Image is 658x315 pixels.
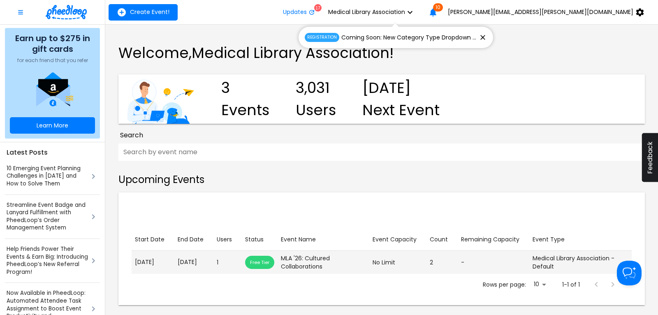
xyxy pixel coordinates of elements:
[441,4,655,21] button: [PERSON_NAME][EMAIL_ADDRESS][PERSON_NAME][DOMAIN_NAME]
[483,280,526,289] p: Rows per page:
[533,254,628,271] div: Medical Library Association - Default
[217,258,239,266] div: 1
[281,234,316,245] div: Event Name
[281,254,366,271] div: MLA '26: Cultured Collaborations
[118,174,645,186] h2: Upcoming Events
[10,117,95,134] button: Learn More
[32,72,73,109] img: Referral
[130,9,169,15] span: Create Event!
[433,3,443,12] span: 10
[562,280,580,289] p: 1-1 of 1
[362,99,440,121] p: Next Event
[533,234,565,245] div: Event Type
[135,258,171,266] p: [DATE]
[118,44,645,61] h1: Welcome, Medical Library Association !
[7,246,88,276] a: Help Friends Power Their Events & Earn Big: Introducing PheedLoop’s New Referral Program!
[109,4,178,21] button: add-event
[430,234,448,245] div: Count
[217,234,232,245] div: Users
[120,130,143,140] span: Search
[174,232,207,247] button: Sort
[362,77,440,99] p: [DATE]
[178,234,204,245] div: End Date
[125,74,195,124] img: Event List
[276,4,322,21] button: Updates17
[529,232,568,247] button: Sort
[328,9,405,15] span: Medical Library Association
[132,232,168,247] button: Sort
[178,258,210,266] p: [DATE]
[221,77,269,99] p: 3
[373,258,423,266] div: No Limit
[341,33,477,42] span: Coming Soon: New Category Type Dropdown for Registration Settings
[10,33,95,54] span: Earn up to $275 in gift cards
[37,122,68,129] span: Learn More
[245,259,274,266] span: free tier
[426,232,451,247] button: Sort
[7,202,88,232] a: Streamline Event Badge and Lanyard Fulfillment with PheedLoop’s Order Management System
[430,258,454,266] div: 2
[7,165,88,188] a: 10 Emerging Event Planning Challenges in [DATE] and How to Solve Them
[296,99,336,121] p: Users
[458,232,523,247] button: Sort
[278,232,319,247] button: Sort
[425,4,441,21] button: 10
[322,4,425,21] button: Medical Library Association
[46,5,87,19] img: logo
[17,58,88,63] span: for each friend that you refer
[314,4,322,12] div: 17
[369,232,420,247] button: Sort
[448,9,633,15] span: [PERSON_NAME][EMAIL_ADDRESS][PERSON_NAME][DOMAIN_NAME]
[305,33,339,42] span: registration
[213,232,235,247] button: Sort
[132,202,632,229] div: Table Toolbar
[5,147,100,158] h4: Latest Posts
[617,261,642,285] iframe: Help Scout Beacon - Open
[461,258,526,266] div: -
[296,77,336,99] p: 3,031
[245,256,274,269] div: This event will not use user credits while it has fewer than 100 attendees.
[461,234,519,245] div: Remaining Capacity
[529,278,549,290] div: 10
[221,99,269,121] p: Events
[646,141,654,174] span: Feedback
[245,234,264,245] div: Status
[242,232,267,247] button: Sort
[373,234,417,245] div: Event Capacity
[135,234,164,245] div: Start Date
[118,144,645,161] input: Search by event name
[283,9,307,15] span: Updates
